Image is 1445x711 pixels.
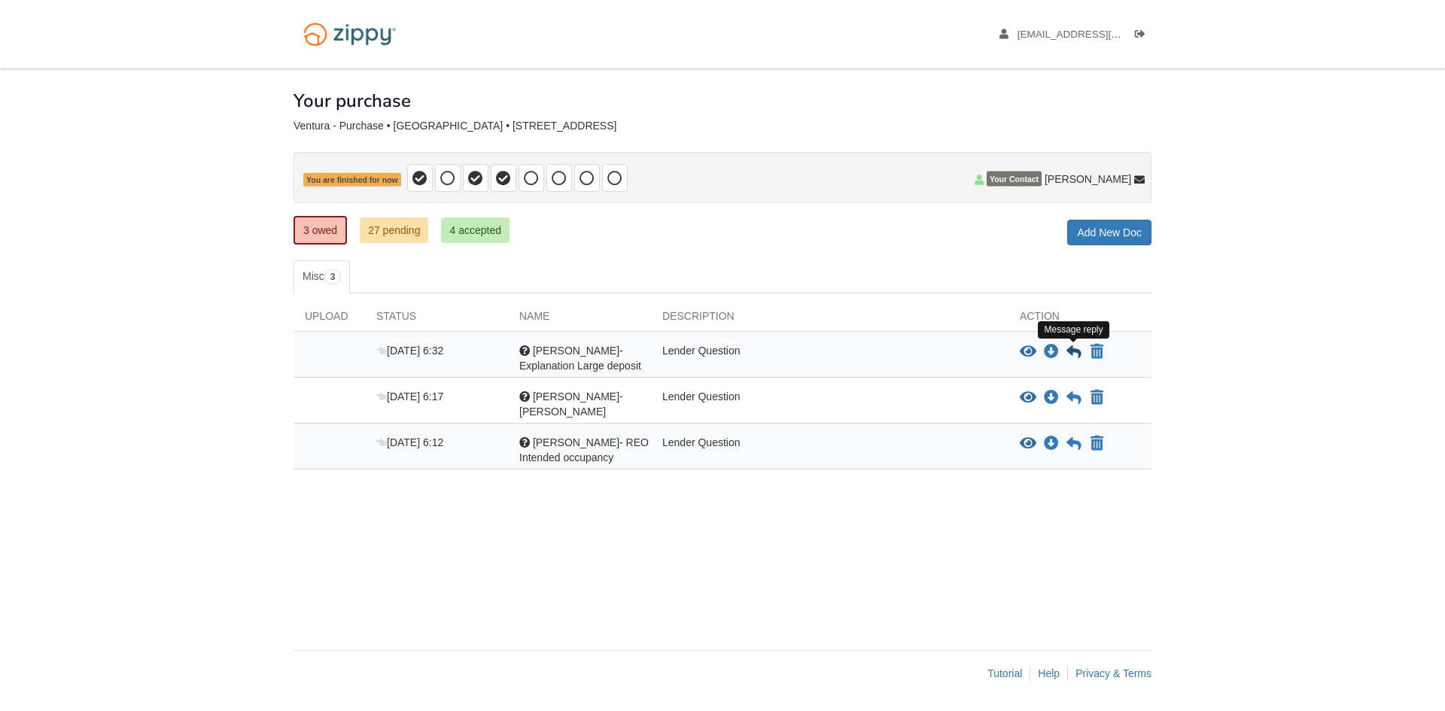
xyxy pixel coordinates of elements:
[1089,343,1105,361] button: Declare Lucio Ventura- Explanation Large deposit not applicable
[519,436,649,463] span: [PERSON_NAME]- REO Intended occupancy
[294,260,350,293] a: Misc
[651,308,1008,331] div: Description
[1067,220,1151,245] a: Add New Doc
[1038,321,1109,339] div: Message reply
[1089,435,1105,453] button: Declare Lucio Ventura- REO Intended occupancy not applicable
[294,15,406,53] img: Logo
[1044,392,1059,404] a: Download Lucio Ventura- HOA dues
[651,389,1008,419] div: Lender Question
[441,217,510,243] a: 4 accepted
[303,173,401,187] span: You are finished for now
[508,308,651,331] div: Name
[1044,438,1059,450] a: Download Lucio Ventura- REO Intended occupancy
[1135,29,1151,44] a: Log out
[376,390,443,403] span: [DATE] 6:17
[360,217,428,243] a: 27 pending
[294,308,365,331] div: Upload
[1018,29,1190,40] span: louventura@ymail.com
[1044,346,1059,358] a: Download Lucio Ventura- Explanation Large deposit
[519,345,641,372] span: [PERSON_NAME]- Explanation Large deposit
[294,216,347,245] a: 3 owed
[324,269,342,284] span: 3
[651,343,1008,373] div: Lender Question
[294,91,411,111] h1: Your purchase
[651,435,1008,465] div: Lender Question
[1020,436,1036,451] button: View Lucio Ventura- REO Intended occupancy
[376,345,443,357] span: [DATE] 6:32
[1075,667,1151,679] a: Privacy & Terms
[519,390,623,418] span: [PERSON_NAME]- [PERSON_NAME]
[1089,389,1105,407] button: Declare Lucio Ventura- HOA dues not applicable
[1008,308,1151,331] div: Action
[1020,345,1036,360] button: View Lucio Ventura- Explanation Large deposit
[987,172,1042,187] span: Your Contact
[294,120,1151,132] div: Ventura - Purchase • [GEOGRAPHIC_DATA] • [STREET_ADDRESS]
[1038,667,1060,679] a: Help
[999,29,1190,44] a: edit profile
[1020,390,1036,406] button: View Lucio Ventura- HOA dues
[376,436,443,448] span: [DATE] 6:12
[365,308,508,331] div: Status
[1045,172,1131,187] span: [PERSON_NAME]
[987,667,1022,679] a: Tutorial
